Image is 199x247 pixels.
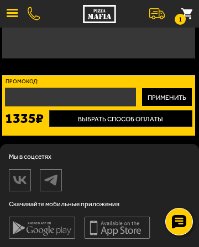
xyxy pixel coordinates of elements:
button: Применить [142,88,192,106]
button: 1 [175,2,199,26]
img: tg [40,170,61,190]
small: 1 [175,14,186,25]
label: Промокод: [5,78,192,85]
span: Мы в соцсетях [9,153,150,160]
button: Выбрать способ оплаты [49,110,192,127]
b: 1335 ₽ [5,111,44,125]
img: vk [9,170,30,190]
span: Скачивайте мобильные приложения [9,200,150,208]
